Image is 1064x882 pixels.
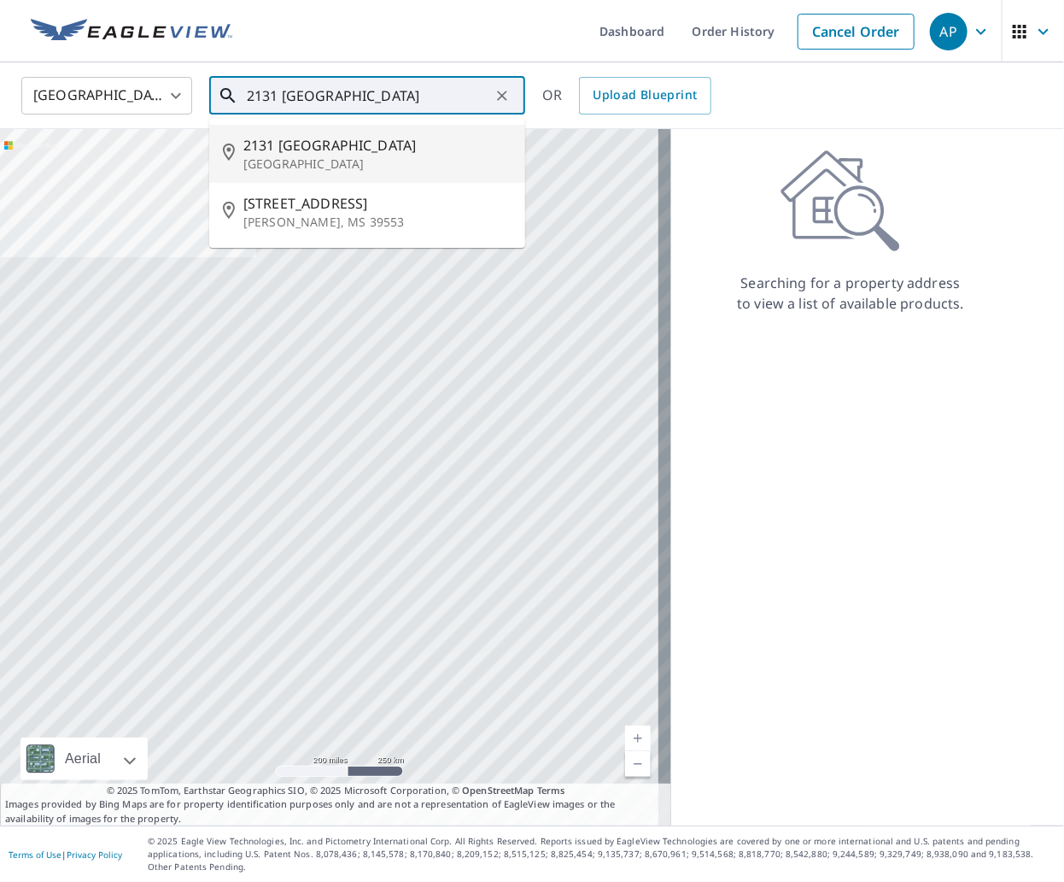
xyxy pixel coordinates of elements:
p: © 2025 Eagle View Technologies, Inc. and Pictometry International Corp. All Rights Reserved. Repo... [148,835,1055,873]
p: Searching for a property address to view a list of available products. [736,273,965,314]
img: EV Logo [31,19,232,44]
p: [GEOGRAPHIC_DATA] [243,156,512,173]
span: Upload Blueprint [593,85,697,106]
div: AP [930,13,968,50]
span: © 2025 TomTom, Earthstar Geographics SIO, © 2025 Microsoft Corporation, © [107,784,565,798]
span: 2131 [GEOGRAPHIC_DATA] [243,135,512,156]
div: OR [542,77,711,115]
a: Upload Blueprint [579,77,710,115]
a: Current Level 5, Zoom Out [625,751,651,777]
div: Aerial [20,738,148,780]
a: Privacy Policy [67,849,122,861]
a: Terms of Use [9,849,61,861]
input: Search by address or latitude-longitude [247,72,490,120]
p: [PERSON_NAME], MS 39553 [243,214,512,231]
a: OpenStreetMap [462,784,534,797]
span: [STREET_ADDRESS] [243,193,512,214]
a: Terms [537,784,565,797]
div: Aerial [60,738,106,780]
a: Cancel Order [798,14,915,50]
p: | [9,850,122,860]
a: Current Level 5, Zoom In [625,726,651,751]
button: Clear [490,84,514,108]
div: [GEOGRAPHIC_DATA] [21,72,192,120]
